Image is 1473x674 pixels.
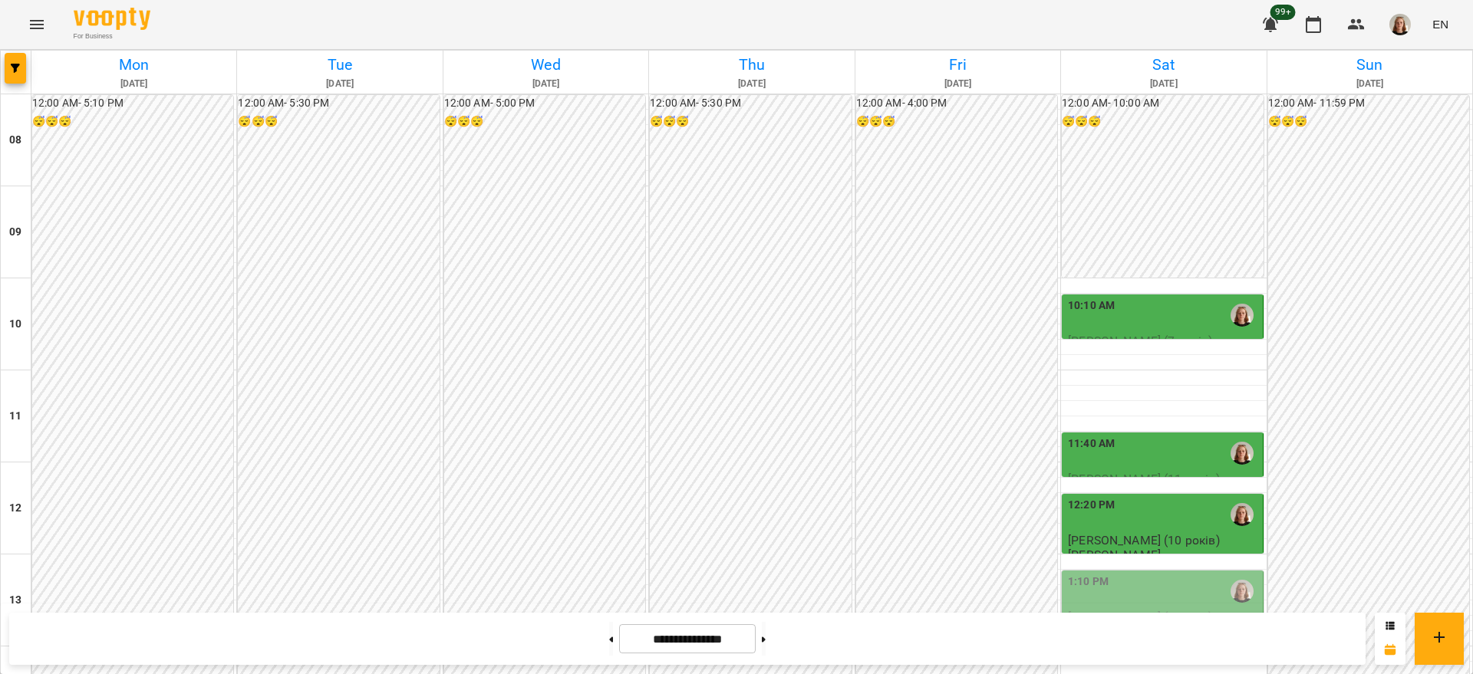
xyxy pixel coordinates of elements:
[1068,533,1220,547] span: [PERSON_NAME] (10 років)
[238,95,439,112] h6: 12:00 AM - 5:30 PM
[1063,77,1264,91] h6: [DATE]
[9,132,21,149] h6: 08
[856,95,1057,112] h6: 12:00 AM - 4:00 PM
[446,53,646,77] h6: Wed
[32,113,233,130] h6: 😴😴😴
[858,53,1058,77] h6: Fri
[9,224,21,241] h6: 09
[1231,503,1254,526] img: Дубанич Анна Павлівна
[1068,436,1115,452] label: 11:40 AM
[1068,574,1109,590] label: 1:10 PM
[651,53,852,77] h6: Thu
[74,8,150,30] img: Voopty Logo
[1270,77,1470,91] h6: [DATE]
[1062,113,1263,130] h6: 😴😴😴
[1068,497,1115,514] label: 12:20 PM
[858,77,1058,91] h6: [DATE]
[1068,334,1212,348] span: [PERSON_NAME] (7 років)
[1068,472,1220,486] span: [PERSON_NAME] (11 років)
[856,113,1057,130] h6: 😴😴😴
[9,316,21,333] h6: 10
[650,95,851,112] h6: 12:00 AM - 5:30 PM
[650,113,851,130] h6: 😴😴😴
[446,77,646,91] h6: [DATE]
[444,95,645,112] h6: 12:00 AM - 5:00 PM
[9,408,21,425] h6: 11
[1270,5,1296,20] span: 99+
[1062,95,1263,112] h6: 12:00 AM - 10:00 AM
[651,77,852,91] h6: [DATE]
[18,6,55,43] button: Menu
[34,53,234,77] h6: Mon
[1270,53,1470,77] h6: Sun
[9,592,21,609] h6: 13
[1063,53,1264,77] h6: Sat
[1068,298,1115,314] label: 10:10 AM
[239,53,440,77] h6: Tue
[32,95,233,112] h6: 12:00 AM - 5:10 PM
[239,77,440,91] h6: [DATE]
[1426,10,1455,38] button: EN
[1268,95,1469,112] h6: 12:00 AM - 11:59 PM
[238,113,439,130] h6: 😴😴😴
[1231,304,1254,327] img: Дубанич Анна Павлівна
[34,77,234,91] h6: [DATE]
[9,500,21,517] h6: 12
[74,31,150,41] span: For Business
[1389,14,1411,35] img: e463ab4db9d2a11d631212325630ef6a.jpeg
[1068,548,1161,561] p: [PERSON_NAME]
[1231,442,1254,465] img: Дубанич Анна Павлівна
[1231,580,1254,603] img: Дубанич Анна Павлівна
[1432,16,1448,32] span: EN
[1268,113,1469,130] h6: 😴😴😴
[444,113,645,130] h6: 😴😴😴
